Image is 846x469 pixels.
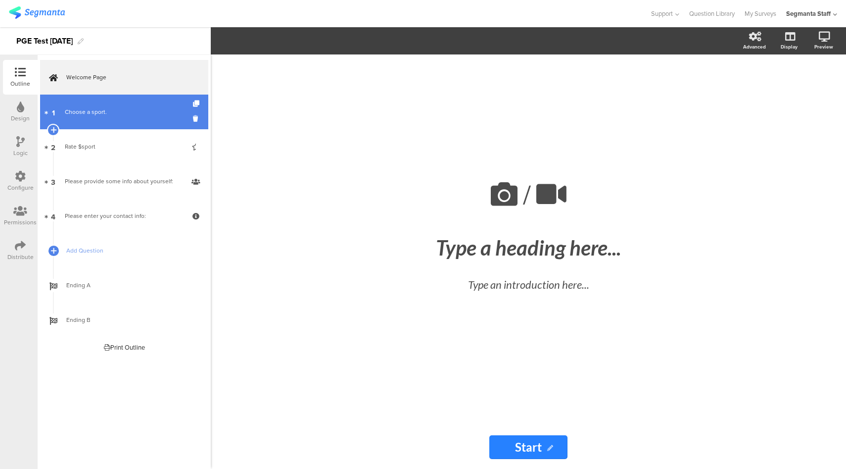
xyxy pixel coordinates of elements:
div: Design [11,114,30,123]
i: Delete [193,114,201,123]
div: Rate $sport [65,142,183,152]
div: Display [781,43,798,51]
div: Print Outline [104,343,145,352]
div: Permissions [4,218,37,227]
span: Support [651,9,673,18]
a: 1 Choose a sport. [40,95,208,129]
div: Configure [7,183,34,192]
div: Please provide some info about yourself: [65,176,183,186]
span: Add Question [66,246,193,256]
div: Please enter your contact info: [65,211,183,221]
div: Type an introduction here... [355,276,702,293]
div: Distribute [7,253,34,261]
div: PGE Test [DATE] [16,33,73,49]
span: Ending B [66,315,193,325]
a: Welcome Page [40,60,208,95]
span: Ending A [66,280,193,290]
input: Start [489,435,567,459]
i: Duplicate [193,101,201,107]
span: 2 [51,141,55,152]
img: segmanta logo [9,6,65,19]
a: 4 Please enter your contact info: [40,199,208,233]
div: Outline [10,79,30,88]
div: Type a heading here... [345,235,711,260]
div: Segmanta Staff [786,9,831,18]
div: Choose a sport. [65,107,183,117]
div: Preview [814,43,833,51]
span: Welcome Page [66,72,193,82]
a: 2 Rate $sport [40,129,208,164]
a: Ending A [40,268,208,303]
span: 1 [52,106,55,117]
span: 4 [51,210,55,221]
div: Advanced [743,43,766,51]
span: 3 [51,176,55,187]
a: 3 Please provide some info about yourself: [40,164,208,199]
a: Ending B [40,303,208,337]
span: / [523,175,531,214]
div: Logic [13,149,28,157]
